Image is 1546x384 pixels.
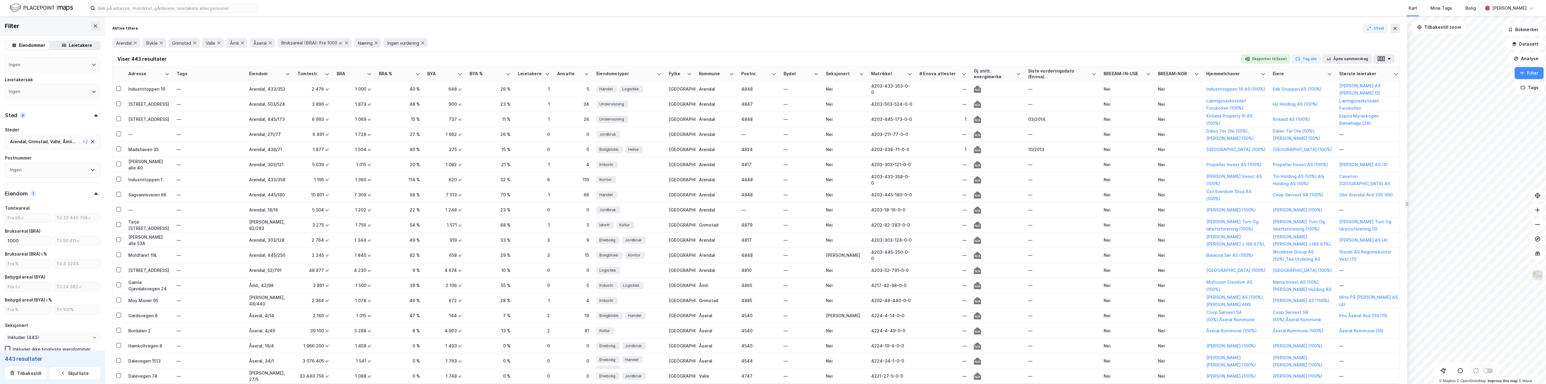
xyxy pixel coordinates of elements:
div: Eiendomstyper [596,71,654,77]
div: Nei [826,222,864,228]
div: 4203-438-71-0-0 [871,146,912,153]
div: Steder [5,126,19,134]
div: — [784,161,819,168]
span: Bruksareal (BRA): Fra 1000 ㎡ [281,40,343,46]
div: 6 993 ㎡ [297,116,329,122]
div: Eiere [1273,71,1325,77]
div: 03/2014 [1028,116,1096,122]
div: Arendal [699,131,734,137]
div: [GEOGRAPHIC_DATA] [669,116,692,122]
button: Åpne sammendrag [1322,54,1372,64]
div: Adresse [128,71,162,77]
button: Eksporter til Excel [1241,54,1290,64]
input: Til 50 411㎡ [54,236,100,245]
div: 26 [557,116,589,122]
div: 22 % [379,207,420,213]
div: — [784,222,819,228]
div: 6 491 ㎡ [297,131,329,137]
div: Arendal, 433/353 [249,86,290,92]
span: Boligblokk [599,146,618,153]
div: 48 % [470,222,511,228]
div: 1 [518,192,550,198]
div: [PERSON_NAME], 82/283 [249,219,290,231]
div: 15 % [379,116,420,122]
div: 1 [518,101,550,107]
span: Logistikk [622,86,639,92]
div: 4203-303-121-0-0 [871,161,912,168]
div: Nei [1104,176,1151,183]
a: OpenStreetMap [1457,379,1486,383]
div: 68 % [379,192,420,198]
div: — [919,131,967,137]
div: BYA % [470,71,503,77]
div: [GEOGRAPHIC_DATA] [669,192,692,198]
div: Eiendom [249,71,283,77]
div: 6 [518,176,550,183]
div: 4848 [741,176,776,183]
div: [GEOGRAPHIC_DATA] [669,222,692,228]
div: 4824 [741,146,776,153]
div: 1 [919,116,967,122]
div: — [177,160,242,169]
div: — [1339,131,1398,137]
div: BRA [337,71,364,77]
input: Søk på adresse, matrikkel, gårdeiere, leietakere eller personer [95,4,256,13]
div: 3 275 ㎡ [297,222,329,228]
div: Arendal, 503/524 [249,101,290,107]
div: 648 ㎡ [427,86,462,92]
div: 0 [518,146,550,153]
div: 1 662 ㎡ [427,131,462,137]
div: — [784,176,819,183]
div: 52 % [470,176,511,183]
div: Arendal [699,116,734,122]
div: — [784,131,819,137]
div: Nei [1104,192,1151,198]
div: 1 [518,116,550,122]
div: 1 202 ㎡ [337,207,372,213]
input: Fra 428㎡ [5,236,51,245]
div: Kart [1409,5,1417,12]
div: [GEOGRAPHIC_DATA] [669,146,692,153]
span: Næring [358,40,373,46]
div: Eiendommer [19,42,45,49]
div: — [177,205,242,215]
div: Største leietaker [1339,71,1391,77]
div: Seksjonert [826,71,857,77]
div: Nei [1158,131,1199,137]
div: Arendal, 211/77 [249,131,290,137]
div: 900 ㎡ [427,101,462,107]
div: 1 873 ㎡ [337,101,372,107]
button: Tags [1516,82,1544,94]
div: Arendal [699,86,734,92]
span: Valle [206,40,215,46]
div: 1 [518,161,550,168]
div: Arendal [699,146,734,153]
input: Til 4 324% [54,259,100,268]
div: — [741,207,776,213]
button: Tag alle [1291,54,1321,64]
span: Kultur [619,222,630,228]
div: 26 % [470,86,511,92]
span: Grimstad [172,40,191,46]
div: — [177,130,242,139]
div: — [177,175,242,185]
div: Arendal [699,101,734,107]
div: — [784,101,819,107]
div: BREEAM-NOR [1158,71,1192,77]
div: — [784,86,819,92]
a: Mapbox [1439,379,1456,383]
div: Aktive filtere [112,26,138,31]
div: Tomteareal [5,205,30,212]
div: 5 504 ㎡ [297,207,329,213]
div: 1 069 ㎡ [337,116,372,122]
div: Arendal, 433/358 [249,176,290,183]
span: Handel [599,86,613,92]
div: 1 [518,86,550,92]
div: 1 756 ㎡ [337,222,372,228]
div: Siste vurderingsdato (Enova) [1028,68,1089,79]
div: 1 504 ㎡ [337,146,372,153]
span: Kontor [599,176,612,183]
div: — [784,146,819,153]
div: 0 [557,146,589,153]
div: 0 [557,131,589,137]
